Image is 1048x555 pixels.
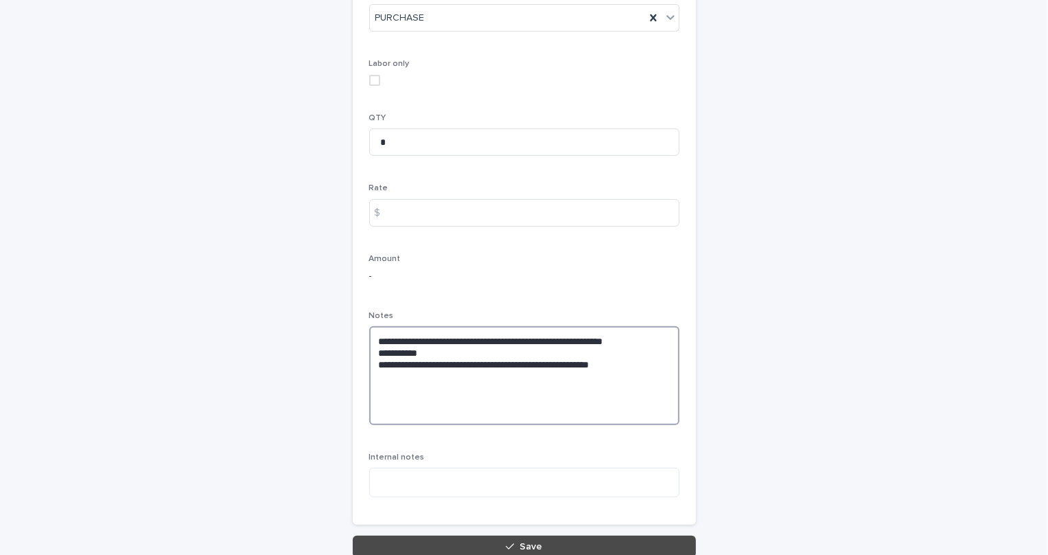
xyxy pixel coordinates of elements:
span: Internal notes [369,453,425,462]
span: Labor only [369,60,410,68]
div: $ [369,199,397,227]
span: Notes [369,312,394,320]
span: PURCHASE [375,11,425,25]
span: Save [520,542,542,552]
p: - [369,269,679,284]
span: Amount [369,255,401,263]
span: QTY [369,114,386,122]
span: Rate [369,184,388,192]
